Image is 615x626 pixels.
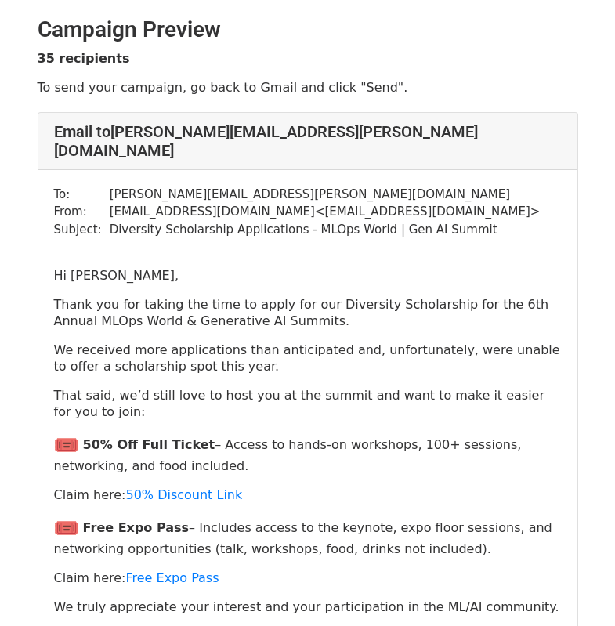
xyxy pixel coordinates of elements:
p: We received more applications than anticipated and, unfortunately, were unable to offer a scholar... [54,342,562,375]
h4: Email to [PERSON_NAME][EMAIL_ADDRESS][PERSON_NAME][DOMAIN_NAME] [54,122,562,160]
p: – Includes access to the keynote, expo floor sessions, and networking opportunities (talk, worksh... [54,516,562,557]
td: Diversity Scholarship Applications - MLOps World | Gen AI Summit [110,221,541,239]
a: Free Expo Pass [125,570,219,585]
p: We truly appreciate your interest and your participation in the ML/AI community. [54,599,562,615]
a: 50% Discount Link [125,487,242,502]
p: Claim here: [54,570,562,586]
img: 🎟 [54,516,79,541]
td: To: [54,186,110,204]
td: From: [54,203,110,221]
p: Thank you for taking the time to apply for our Diversity Scholarship for the 6th Annual MLOps Wor... [54,296,562,329]
td: Subject: [54,221,110,239]
td: [PERSON_NAME][EMAIL_ADDRESS][PERSON_NAME][DOMAIN_NAME] [110,186,541,204]
strong: Free Expo Pass [83,520,189,535]
strong: 35 recipients [38,51,130,66]
p: Hi [PERSON_NAME], [54,267,562,284]
p: To send your campaign, go back to Gmail and click "Send". [38,79,578,96]
h2: Campaign Preview [38,16,578,43]
p: – Access to hands-on workshops, 100+ sessions, networking, and food included. [54,432,562,474]
p: That said, we’d still love to host you at the summit and want to make it easier for you to join: [54,387,562,420]
td: [EMAIL_ADDRESS][DOMAIN_NAME] < [EMAIL_ADDRESS][DOMAIN_NAME] > [110,203,541,221]
strong: 50% Off Full Ticket [83,437,215,452]
p: Claim here: [54,487,562,503]
img: 🎟 [54,432,79,458]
